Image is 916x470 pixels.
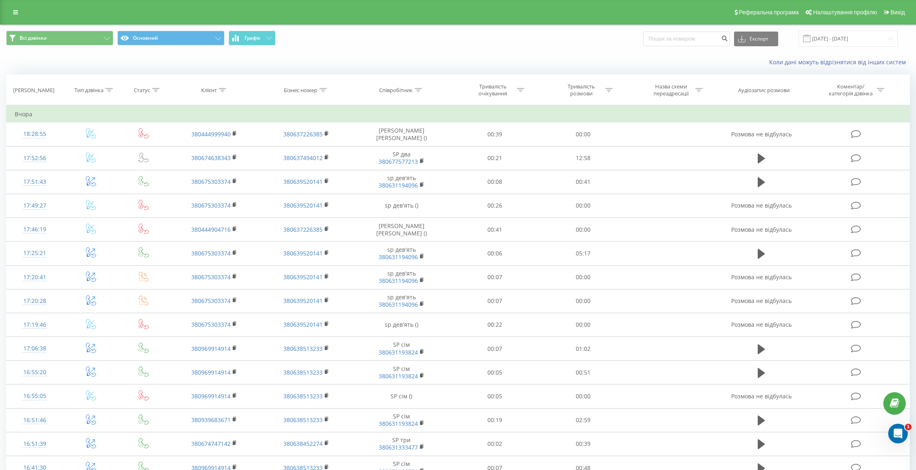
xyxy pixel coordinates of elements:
a: 380675303374 [191,297,231,305]
td: [PERSON_NAME] [PERSON_NAME] () [352,122,451,146]
a: 380639520141 [283,201,323,209]
td: 00:22 [451,313,539,337]
a: 380675303374 [191,201,231,209]
span: Налаштування профілю [813,9,877,16]
a: 380677577213 [379,158,418,165]
a: 380637226385 [283,130,323,138]
td: 00:00 [539,289,627,313]
a: 380639520141 [283,249,323,257]
td: SP сім () [352,384,451,408]
td: SP два [352,146,451,170]
a: 380638513233 [283,345,323,352]
iframe: Intercom live chat [888,424,908,443]
td: 05:17 [539,242,627,265]
a: 380631193824 [379,372,418,380]
a: 380444999940 [191,130,231,138]
a: 380675303374 [191,178,231,185]
td: SP три [352,432,451,456]
span: Розмова не відбулась [731,201,792,209]
td: [PERSON_NAME] [PERSON_NAME] () [352,218,451,242]
td: 00:07 [451,337,539,361]
div: Назва схеми переадресації [649,83,693,97]
td: 12:58 [539,146,627,170]
td: 00:19 [451,408,539,432]
span: Вихід [891,9,905,16]
input: Пошук за номером [643,32,730,46]
span: Всі дзвінки [20,35,47,41]
a: 380639520141 [283,273,323,281]
td: sp дев'ять [352,265,451,289]
a: 380638452274 [283,440,323,447]
a: 380631194096 [379,181,418,189]
a: Коли дані можуть відрізнятися вiд інших систем [769,58,910,66]
td: 00:08 [451,170,539,194]
td: 00:00 [539,265,627,289]
td: 00:26 [451,194,539,217]
td: 00:41 [451,218,539,242]
td: SP сім [352,361,451,384]
div: 17:46:19 [15,221,55,237]
td: sp дев'ять [352,242,451,265]
td: 00:07 [451,289,539,313]
a: 380969914914 [191,345,231,352]
td: 00:02 [451,432,539,456]
td: 00:00 [539,218,627,242]
a: 380631194096 [379,277,418,285]
a: 380631333477 [379,443,418,451]
div: Аудіозапис розмови [738,87,790,94]
span: Розмова не відбулась [731,273,792,281]
a: 380637494012 [283,154,323,162]
a: 380638513233 [283,392,323,400]
td: 00:05 [451,361,539,384]
button: Експорт [734,32,778,46]
div: Бізнес номер [284,87,317,94]
td: 00:39 [451,122,539,146]
div: 16:55:05 [15,388,55,404]
a: 380631194096 [379,301,418,308]
div: Клієнт [201,87,217,94]
td: sp дев'ять () [352,313,451,337]
td: SP сім [352,408,451,432]
div: Коментар/категорія дзвінка [827,83,875,97]
div: 17:52:56 [15,150,55,166]
a: 380675303374 [191,273,231,281]
a: 380638513233 [283,368,323,376]
td: 01:02 [539,337,627,361]
a: 380444904716 [191,226,231,233]
div: 17:19:46 [15,317,55,333]
a: 380631193824 [379,348,418,356]
a: 380638513233 [283,416,323,424]
td: 00:00 [539,194,627,217]
td: 00:21 [451,146,539,170]
a: 380675303374 [191,249,231,257]
td: sp дев'ять [352,289,451,313]
div: Тип дзвінка [74,87,103,94]
a: 380675303374 [191,321,231,328]
span: Реферальна програма [739,9,799,16]
span: Розмова не відбулась [731,226,792,233]
td: 00:41 [539,170,627,194]
div: 18:28:55 [15,126,55,142]
a: 380631193824 [379,420,418,427]
a: 380969914914 [191,368,231,376]
button: Основний [117,31,225,45]
a: 380939683671 [191,416,231,424]
div: 17:20:28 [15,293,55,309]
span: Розмова не відбулась [731,297,792,305]
a: 380969914914 [191,392,231,400]
td: 00:00 [539,384,627,408]
div: 17:51:43 [15,174,55,190]
a: 380674638343 [191,154,231,162]
a: 380639520141 [283,178,323,185]
td: 00:05 [451,384,539,408]
div: Статус [134,87,150,94]
td: 00:51 [539,361,627,384]
td: Вчора [7,106,910,122]
span: Розмова не відбулась [731,130,792,138]
span: Графік [245,35,260,41]
td: sp дев'ять () [352,194,451,217]
div: Тривалість розмови [559,83,603,97]
div: 17:49:27 [15,198,55,214]
span: Розмова не відбулась [731,321,792,328]
div: Тривалість очікування [471,83,515,97]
